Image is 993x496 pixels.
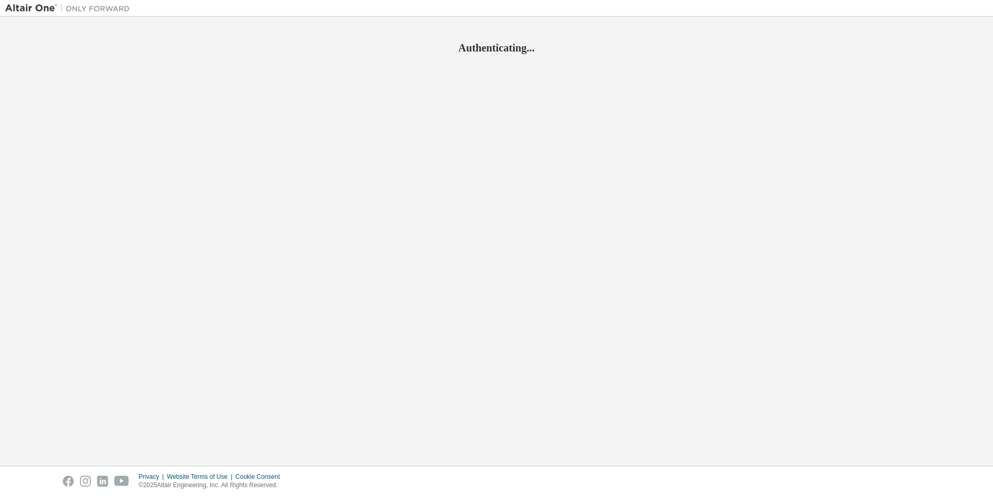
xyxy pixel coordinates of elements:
[139,473,167,481] div: Privacy
[139,481,286,490] p: © 2025 Altair Engineering, Inc. All Rights Reserved.
[235,473,286,481] div: Cookie Consent
[80,476,91,487] img: instagram.svg
[97,476,108,487] img: linkedin.svg
[167,473,235,481] div: Website Terms of Use
[5,3,135,14] img: Altair One
[5,41,988,55] h2: Authenticating...
[63,476,74,487] img: facebook.svg
[114,476,129,487] img: youtube.svg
